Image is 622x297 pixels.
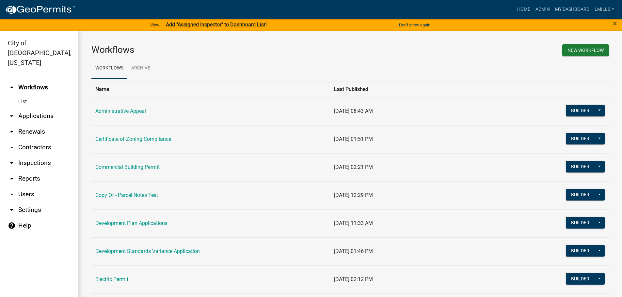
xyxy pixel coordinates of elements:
a: Administrative Appeal [95,108,146,114]
span: [DATE] 08:43 AM [334,108,373,114]
i: arrow_drop_up [8,83,16,91]
button: Builder [566,217,595,229]
span: [DATE] 02:21 PM [334,164,373,170]
button: Builder [566,161,595,172]
button: Don't show again [396,20,433,30]
h3: Workflows [91,44,345,55]
span: × [613,19,617,28]
button: Builder [566,245,595,257]
i: arrow_drop_down [8,206,16,214]
button: Builder [566,189,595,200]
button: Builder [566,105,595,116]
a: Workflows [91,58,127,79]
a: lmills [592,3,617,16]
span: [DATE] 12:29 PM [334,192,373,198]
a: Development Plan Applications [95,220,167,226]
a: My Dashboard [552,3,592,16]
i: arrow_drop_down [8,159,16,167]
button: Builder [566,273,595,285]
i: arrow_drop_down [8,128,16,136]
i: arrow_drop_down [8,175,16,183]
a: Admin [533,3,552,16]
i: help [8,222,16,230]
i: arrow_drop_down [8,190,16,198]
a: Copy Of - Parcel Notes Test [95,192,158,198]
button: New Workflow [562,44,609,56]
span: [DATE] 01:46 PM [334,248,373,254]
a: Home [515,3,533,16]
th: Last Published [330,81,509,97]
i: arrow_drop_down [8,112,16,120]
a: Electric Permit [95,276,128,282]
a: Certificate of Zoning Compliance [95,136,171,142]
a: Archive [127,58,154,79]
a: View [148,20,162,30]
a: Commercial Building Permit [95,164,160,170]
button: Builder [566,133,595,144]
span: [DATE] 01:51 PM [334,136,373,142]
span: [DATE] 11:33 AM [334,220,373,226]
span: [DATE] 02:12 PM [334,276,373,282]
strong: Add "Assigned Inspector" to Dashboard List! [166,22,267,28]
i: arrow_drop_down [8,143,16,151]
th: Name [91,81,330,97]
button: Close [613,20,617,27]
a: Development Standards Variance Application [95,248,200,254]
